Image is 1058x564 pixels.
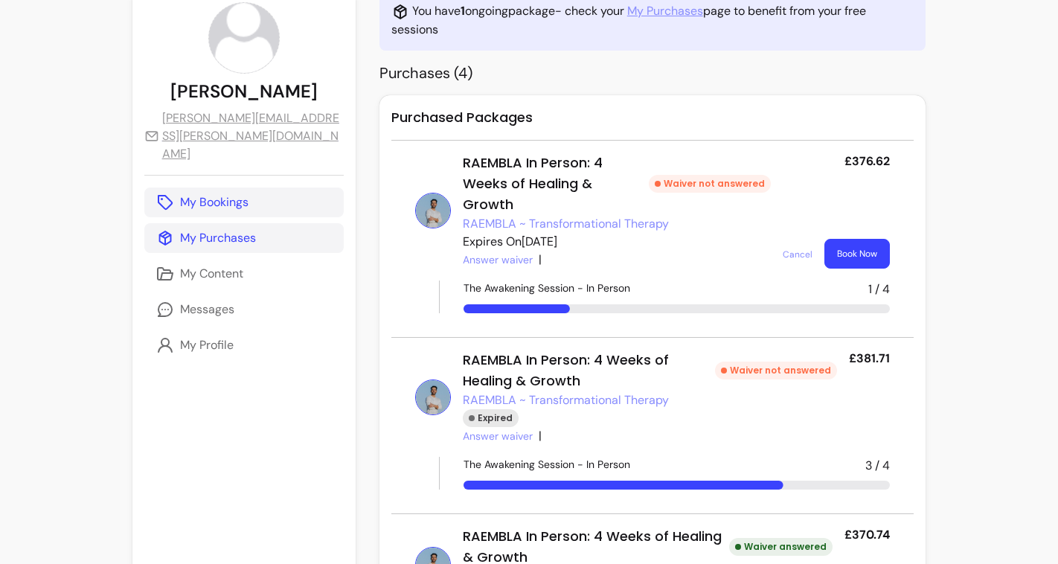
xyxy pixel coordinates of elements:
[824,239,890,269] button: Book Now
[170,80,318,103] p: [PERSON_NAME]
[144,330,344,360] a: My Profile
[849,350,890,368] p: £381.71
[729,538,833,556] div: Waiver answered
[463,215,669,233] span: Click to open Provider profile
[463,233,772,251] p: Expires On [DATE]
[463,350,838,391] div: RAEMBLA In Person: 4 Weeks of Healing & Growth
[783,249,812,260] span: Cancel
[463,409,519,427] div: Expired
[144,188,344,217] a: My Bookings
[844,526,890,544] p: £370.74
[463,429,533,443] a: Answer waiver
[463,391,669,409] a: RAEMBLA ~ Transformational Therapy
[463,391,669,409] span: Click to open Provider profile
[539,427,542,445] span: |
[144,223,344,253] a: My Purchases
[868,281,890,298] span: 1 / 4
[180,336,234,354] p: My Profile
[464,457,630,475] span: The Awakening Session - In Person
[463,153,772,215] div: RAEMBLA In Person: 4 Weeks of Healing & Growth
[463,215,669,233] a: RAEMBLA ~ Transformational Therapy
[180,301,234,318] p: Messages
[209,3,279,73] img: avatar
[649,175,771,193] div: Waiver not answered
[844,153,890,170] p: £376.62
[715,362,837,379] div: Waiver not answered
[539,251,542,269] span: |
[379,63,926,83] h2: Purchases ( 4 )
[463,252,533,267] a: Answer waiver
[144,109,344,163] a: [PERSON_NAME][EMAIL_ADDRESS][PERSON_NAME][DOMAIN_NAME]
[144,259,344,289] a: My Content
[391,107,914,141] h2: Purchased Packages
[865,457,890,475] span: 3 / 4
[180,193,249,211] p: My Bookings
[180,229,256,247] p: My Purchases
[464,281,630,298] span: The Awakening Session - In Person
[627,2,703,20] a: My Purchases
[415,193,451,228] img: Picture of RAEMBLA ~ Transformational Therapy
[180,265,243,283] p: My Content
[415,379,451,415] img: Picture of RAEMBLA ~ Transformational Therapy
[461,3,465,19] b: 1
[144,295,344,324] a: Messages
